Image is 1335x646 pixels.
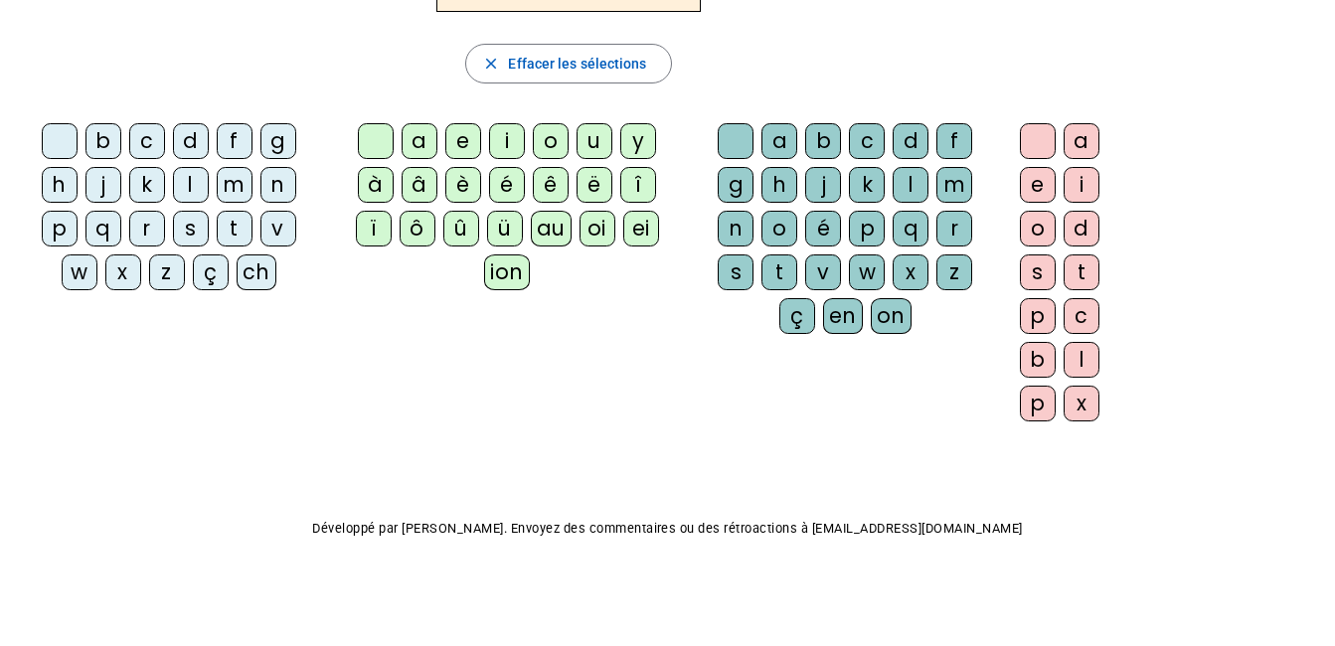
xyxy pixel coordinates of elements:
div: on [871,298,912,334]
button: Effacer les sélections [465,44,671,83]
div: û [443,211,479,246]
div: t [1064,254,1099,290]
div: w [849,254,885,290]
div: e [445,123,481,159]
div: i [489,123,525,159]
div: k [129,167,165,203]
div: m [217,167,252,203]
div: î [620,167,656,203]
div: i [1064,167,1099,203]
div: oi [580,211,615,246]
div: d [173,123,209,159]
div: p [1020,386,1056,421]
div: f [936,123,972,159]
div: ï [356,211,392,246]
div: é [805,211,841,246]
div: ch [237,254,276,290]
div: h [761,167,797,203]
div: ç [779,298,815,334]
div: v [260,211,296,246]
div: s [1020,254,1056,290]
div: a [761,123,797,159]
div: m [936,167,972,203]
div: n [718,211,753,246]
div: ion [484,254,530,290]
div: â [402,167,437,203]
div: g [718,167,753,203]
div: g [260,123,296,159]
div: ë [577,167,612,203]
div: l [173,167,209,203]
div: z [936,254,972,290]
div: u [577,123,612,159]
div: w [62,254,97,290]
div: en [823,298,863,334]
div: c [129,123,165,159]
div: ei [623,211,659,246]
div: f [217,123,252,159]
div: au [531,211,572,246]
div: r [936,211,972,246]
div: x [1064,386,1099,421]
div: o [1020,211,1056,246]
div: r [129,211,165,246]
div: q [85,211,121,246]
div: p [849,211,885,246]
div: ô [400,211,435,246]
div: e [1020,167,1056,203]
div: k [849,167,885,203]
div: s [173,211,209,246]
div: ü [487,211,523,246]
div: d [893,123,928,159]
div: p [1020,298,1056,334]
div: ç [193,254,229,290]
div: b [1020,342,1056,378]
div: z [149,254,185,290]
div: t [217,211,252,246]
span: Effacer les sélections [508,52,646,76]
div: c [849,123,885,159]
div: o [533,123,569,159]
div: è [445,167,481,203]
div: q [893,211,928,246]
div: d [1064,211,1099,246]
div: x [105,254,141,290]
div: b [85,123,121,159]
div: j [805,167,841,203]
div: l [893,167,928,203]
div: c [1064,298,1099,334]
div: h [42,167,78,203]
div: o [761,211,797,246]
p: Développé par [PERSON_NAME]. Envoyez des commentaires ou des rétroactions à [EMAIL_ADDRESS][DOMAI... [16,517,1319,541]
mat-icon: close [482,55,500,73]
div: l [1064,342,1099,378]
div: p [42,211,78,246]
div: t [761,254,797,290]
div: à [358,167,394,203]
div: x [893,254,928,290]
div: s [718,254,753,290]
div: a [1064,123,1099,159]
div: b [805,123,841,159]
div: n [260,167,296,203]
div: ê [533,167,569,203]
div: v [805,254,841,290]
div: j [85,167,121,203]
div: y [620,123,656,159]
div: a [402,123,437,159]
div: é [489,167,525,203]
